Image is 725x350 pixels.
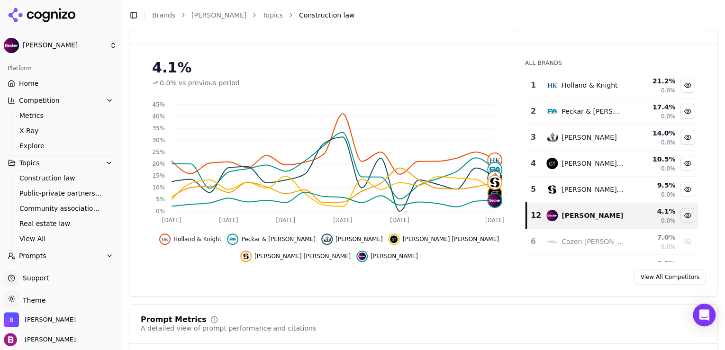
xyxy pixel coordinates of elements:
[680,130,695,145] button: Hide duane morris data
[229,235,236,243] img: peckar & abramson
[546,236,558,247] img: cozen o'connor
[546,158,558,169] img: greenberg traurig
[16,171,106,185] a: Construction law
[632,102,675,112] div: 17.4 %
[632,233,675,242] div: 7.0 %
[680,182,695,197] button: Hide seyfarth shaw data
[526,255,698,281] tr: 6.6%Show hogan lovells data
[680,234,695,249] button: Show cozen o'connor data
[16,217,106,230] a: Real estate law
[152,59,506,76] div: 4.1%
[562,159,624,168] div: [PERSON_NAME] [PERSON_NAME]
[25,315,76,324] span: Becker
[546,210,558,221] img: becker
[526,229,698,255] tr: 6cozen o'connorCozen [PERSON_NAME]7.0%0.0%Show cozen o'connor data
[19,204,102,213] span: Community association law [GEOGRAPHIC_DATA]
[546,106,558,117] img: peckar & abramson
[19,188,102,198] span: Public-private partnerships
[16,187,106,200] a: Public-private partnerships
[4,38,19,53] img: Becker
[388,233,498,245] button: Hide greenberg traurig data
[335,235,383,243] span: [PERSON_NAME]
[546,132,558,143] img: duane morris
[632,128,675,138] div: 14.0 %
[371,252,418,260] span: [PERSON_NAME]
[390,235,398,243] img: greenberg traurig
[526,125,698,151] tr: 3duane morris[PERSON_NAME]14.0%0.0%Hide duane morris data
[488,153,501,167] img: holland & knight
[19,296,45,304] span: Theme
[632,180,675,190] div: 9.5 %
[390,217,409,224] tspan: [DATE]
[4,93,117,108] button: Competition
[159,233,221,245] button: Hide holland & knight data
[632,154,675,164] div: 10.5 %
[242,252,250,260] img: seyfarth shaw
[19,251,46,260] span: Prompts
[162,217,181,224] tspan: [DATE]
[562,185,624,194] div: [PERSON_NAME] [PERSON_NAME]
[4,155,117,171] button: Topics
[356,251,418,262] button: Hide becker data
[19,173,102,183] span: Construction law
[333,217,353,224] tspan: [DATE]
[530,236,537,247] div: 6
[661,113,676,120] span: 0.0%
[530,184,537,195] div: 5
[488,171,501,185] img: duane morris
[227,233,315,245] button: Hide peckar & abramson data
[152,11,175,19] a: Brands
[562,107,624,116] div: Peckar & [PERSON_NAME]
[16,139,106,153] a: Explore
[152,113,165,120] tspan: 40%
[19,79,38,88] span: Home
[16,124,106,137] a: X-Ray
[19,96,60,105] span: Competition
[546,80,558,91] img: holland & knight
[525,59,698,67] div: All Brands
[156,196,165,203] tspan: 5%
[19,273,49,283] span: Support
[152,172,165,179] tspan: 15%
[4,76,117,91] a: Home
[358,252,366,260] img: becker
[173,235,221,243] span: Holland & Knight
[152,10,698,20] nav: breadcrumb
[4,312,76,327] button: Open organization switcher
[526,151,698,177] tr: 4greenberg traurig[PERSON_NAME] [PERSON_NAME]10.5%0.0%Hide greenberg traurig data
[661,87,676,94] span: 0.0%
[254,252,351,260] span: [PERSON_NAME] [PERSON_NAME]
[241,235,315,243] span: Peckar & [PERSON_NAME]
[562,211,623,220] div: [PERSON_NAME]
[321,233,383,245] button: Hide duane morris data
[634,269,706,285] a: View All Competitors
[526,99,698,125] tr: 2peckar & abramsonPeckar & [PERSON_NAME]17.4%0.0%Hide peckar & abramson data
[23,41,106,50] span: [PERSON_NAME]
[19,158,40,168] span: Topics
[21,335,76,344] span: [PERSON_NAME]
[680,260,695,275] button: Show hogan lovells data
[4,248,117,263] button: Prompts
[526,203,698,229] tr: 12becker[PERSON_NAME]4.1%0.0%Hide becker data
[16,264,106,278] a: Active
[4,312,19,327] img: Becker
[562,133,616,142] div: [PERSON_NAME]
[4,61,117,76] div: Platform
[488,163,501,176] img: peckar & abramson
[16,109,106,122] a: Metrics
[530,106,537,117] div: 2
[16,202,106,215] a: Community association law [GEOGRAPHIC_DATA]
[530,132,537,143] div: 3
[693,304,716,326] div: Open Intercom Messenger
[562,81,617,90] div: Holland & Knight
[179,78,240,88] span: vs previous period
[156,208,165,215] tspan: 0%
[19,219,102,228] span: Real estate law
[661,139,676,146] span: 0.0%
[152,149,165,155] tspan: 25%
[19,111,102,120] span: Metrics
[680,78,695,93] button: Hide holland & knight data
[152,137,165,144] tspan: 30%
[263,10,283,20] a: Topics
[488,194,501,207] img: becker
